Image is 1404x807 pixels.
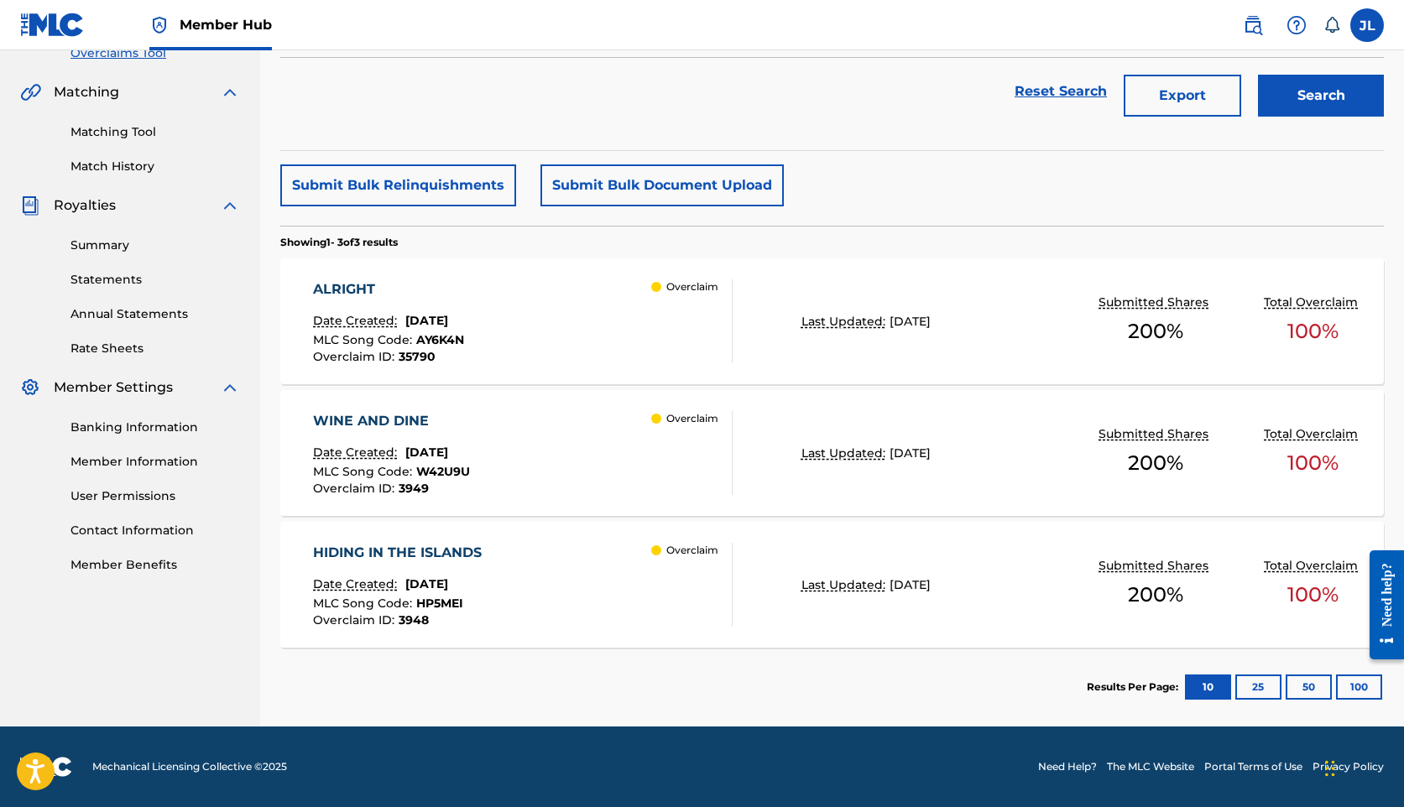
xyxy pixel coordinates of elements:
div: Help [1280,8,1313,42]
p: Date Created: [313,575,401,593]
a: Overclaims Tool [70,44,240,62]
a: Member Benefits [70,556,240,574]
span: W42U9U [416,464,470,479]
p: Results Per Page: [1087,679,1182,695]
span: MLC Song Code : [313,596,416,611]
a: Rate Sheets [70,340,240,357]
span: HP5MEI [416,596,463,611]
a: The MLC Website [1107,759,1194,774]
span: 200 % [1128,316,1183,346]
p: Submitted Shares [1099,294,1213,311]
button: Submit Bulk Relinquishments [280,164,516,206]
img: Member Settings [20,377,40,398]
a: Summary [70,237,240,254]
span: 200 % [1128,448,1183,478]
span: 100 % [1287,316,1339,346]
span: Member Hub [180,15,272,34]
div: WINE AND DINE [313,411,470,431]
button: Export [1124,75,1241,117]
span: Overclaim ID : [313,481,399,496]
span: MLC Song Code : [313,464,416,479]
p: Last Updated: [801,313,890,331]
div: ALRIGHT [313,279,464,299]
p: Overclaim [666,411,718,426]
p: Total Overclaim [1264,557,1362,575]
span: 200 % [1128,580,1183,610]
a: Portal Terms of Use [1204,759,1302,774]
p: Submitted Shares [1099,425,1213,443]
span: Royalties [54,195,116,216]
img: MLC Logo [20,13,85,37]
a: Need Help? [1038,759,1097,774]
span: Member Settings [54,377,173,398]
div: Drag [1325,743,1335,794]
div: HIDING IN THE ISLANDS [313,543,490,563]
span: 3949 [399,481,429,496]
a: Contact Information [70,522,240,539]
p: Submitted Shares [1099,557,1213,575]
p: Date Created: [313,312,401,330]
p: Date Created: [313,444,401,461]
a: WINE AND DINEDate Created:[DATE]MLC Song Code:W42U9UOverclaim ID:3949 OverclaimLast Updated:[DATE... [280,390,1384,516]
img: Royalties [20,195,40,216]
a: Banking Information [70,419,240,436]
p: Last Updated: [801,576,890,594]
iframe: Chat Widget [1320,726,1404,807]
a: Match History [70,158,240,175]
span: [DATE] [890,314,931,329]
span: Matching [54,82,119,102]
img: Matching [20,82,41,102]
span: [DATE] [890,445,931,461]
span: 35790 [399,349,436,364]
p: Showing 1 - 3 of 3 results [280,235,398,250]
span: [DATE] [405,576,448,591]
button: 25 [1235,674,1281,700]
a: Privacy Policy [1313,759,1384,774]
a: HIDING IN THE ISLANDSDate Created:[DATE]MLC Song Code:HP5MEIOverclaim ID:3948 OverclaimLast Updat... [280,522,1384,648]
button: Submit Bulk Document Upload [540,164,784,206]
img: expand [220,82,240,102]
a: Annual Statements [70,305,240,323]
a: Public Search [1236,8,1270,42]
a: Member Information [70,453,240,471]
span: [DATE] [405,445,448,460]
p: Total Overclaim [1264,425,1362,443]
span: MLC Song Code : [313,332,416,347]
a: ALRIGHTDate Created:[DATE]MLC Song Code:AY6K4NOverclaim ID:35790 OverclaimLast Updated:[DATE]Subm... [280,258,1384,384]
p: Last Updated: [801,445,890,462]
img: expand [220,195,240,216]
span: 100 % [1287,580,1339,610]
span: 3948 [399,612,429,627]
span: Mechanical Licensing Collective © 2025 [92,759,287,774]
span: Overclaim ID : [313,612,399,627]
a: Statements [70,271,240,289]
iframe: Resource Center [1357,537,1404,672]
span: [DATE] [890,577,931,592]
span: Overclaim ID : [313,349,399,364]
div: User Menu [1350,8,1384,42]
img: logo [20,757,72,777]
img: expand [220,377,240,398]
button: Search [1258,75,1384,117]
img: help [1287,15,1307,35]
span: [DATE] [405,313,448,328]
button: 10 [1185,674,1231,700]
span: 100 % [1287,448,1339,478]
div: Notifications [1323,17,1340,34]
p: Overclaim [666,543,718,558]
button: 100 [1336,674,1382,700]
a: Matching Tool [70,123,240,141]
img: Top Rightsholder [149,15,170,35]
span: AY6K4N [416,332,464,347]
p: Overclaim [666,279,718,294]
button: 50 [1286,674,1332,700]
img: search [1243,15,1263,35]
a: Reset Search [1006,73,1115,110]
a: User Permissions [70,487,240,505]
p: Total Overclaim [1264,294,1362,311]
